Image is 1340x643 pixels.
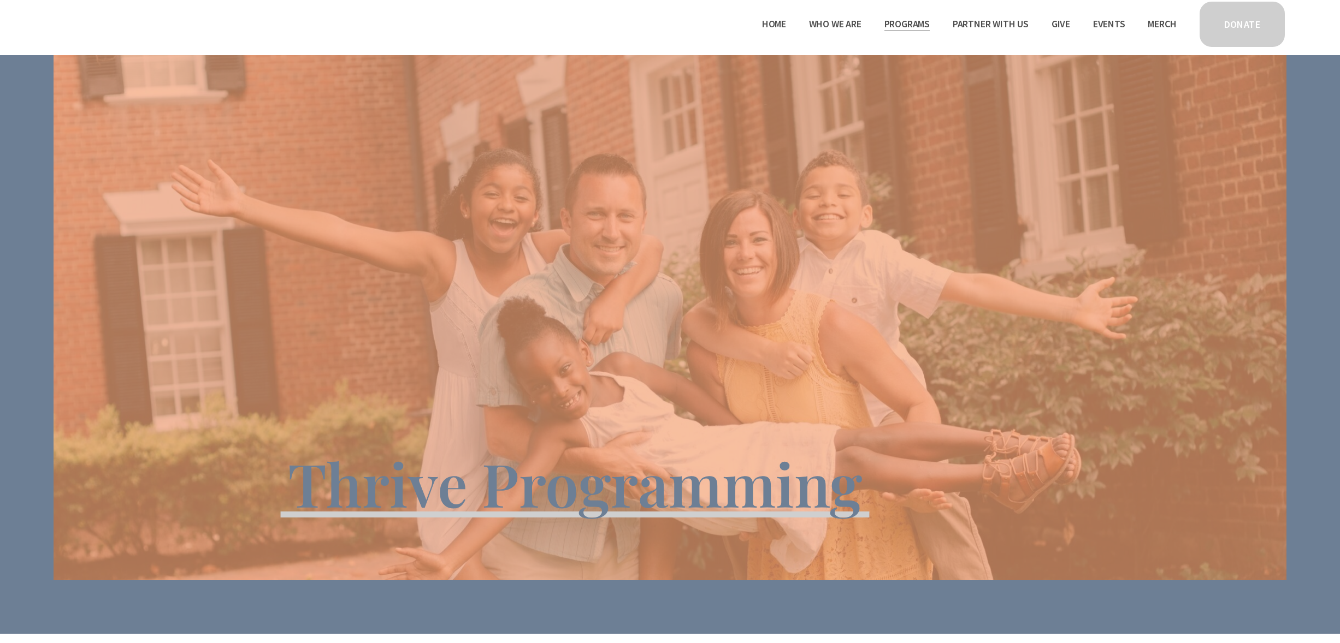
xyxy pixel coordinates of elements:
a: Merch [1148,15,1176,33]
span: Thrive Programming [288,443,862,522]
a: folder dropdown [884,15,930,33]
span: Programs [884,16,930,32]
span: Who We Are [809,16,861,32]
a: Give [1052,15,1070,33]
a: Home [762,15,786,33]
span: Partner With Us [953,16,1029,32]
a: folder dropdown [809,15,861,33]
a: folder dropdown [953,15,1029,33]
a: Events [1093,15,1125,33]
